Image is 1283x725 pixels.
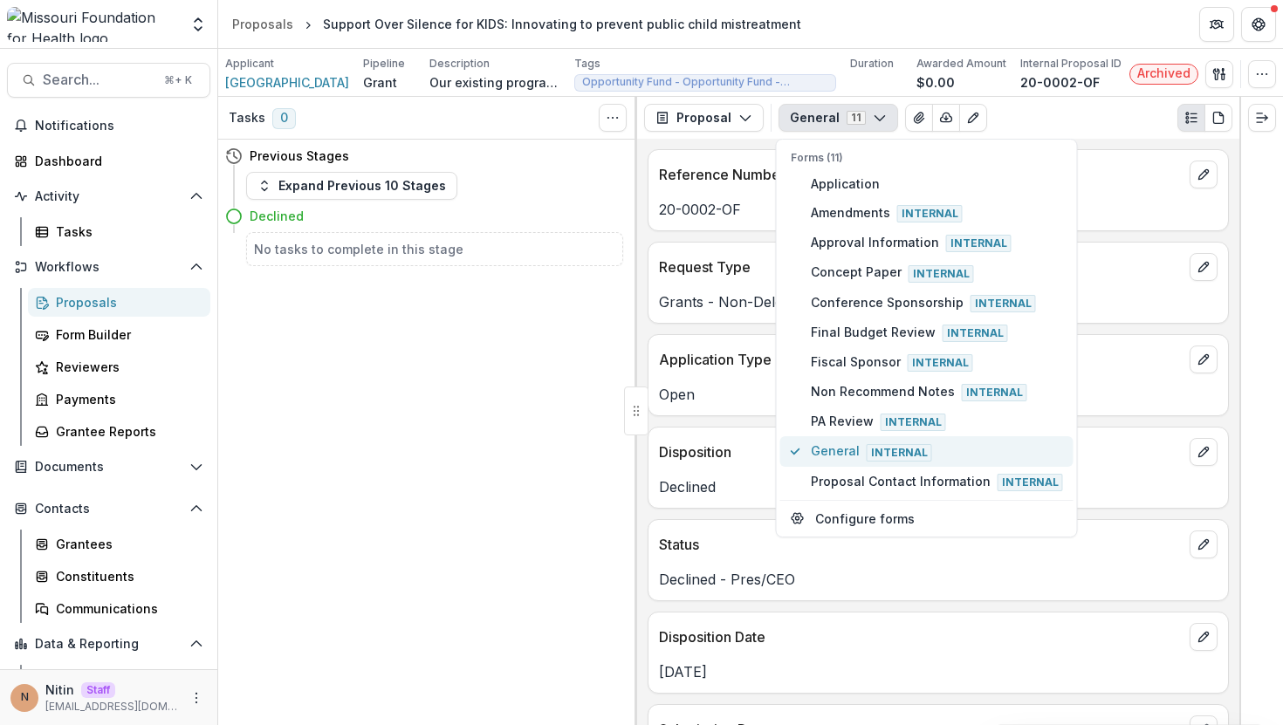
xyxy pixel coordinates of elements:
[7,453,210,481] button: Open Documents
[659,661,1218,682] p: [DATE]
[28,665,210,694] a: Dashboard
[7,182,210,210] button: Open Activity
[28,288,210,317] a: Proposals
[1137,66,1190,81] span: Archived
[1241,7,1276,42] button: Get Help
[811,263,1063,282] span: Concept Paper
[45,699,179,715] p: [EMAIL_ADDRESS][DOMAIN_NAME]
[7,7,179,42] img: Missouri Foundation for Health logo
[1199,7,1234,42] button: Partners
[186,687,207,708] button: More
[811,441,1063,461] span: General
[1020,56,1122,72] p: Internal Proposal ID
[946,235,1012,252] span: Internal
[659,441,1183,462] p: Disposition
[659,164,1183,185] p: Reference Number
[246,172,457,200] button: Expand Previous 10 Stages
[7,63,210,98] button: Search...
[1190,530,1218,558] button: edit
[56,535,196,553] div: Grantees
[28,385,210,414] a: Payments
[916,56,1006,72] p: Awarded Amount
[429,73,560,92] p: Our existing program, Support Over Silence for KIDS, promotes strength-based, supportive behavior...
[659,534,1183,555] p: Status
[1020,73,1100,92] p: 20-0002-OF
[959,104,987,132] button: Edit as form
[161,71,196,90] div: ⌘ + K
[659,626,1183,647] p: Disposition Date
[363,56,405,72] p: Pipeline
[35,502,182,516] span: Contacts
[582,76,828,88] span: Opportunity Fund - Opportunity Fund - Grants/Contracts
[225,11,300,37] a: Proposals
[1190,345,1218,373] button: edit
[943,325,1008,342] span: Internal
[429,56,490,72] p: Description
[225,56,274,72] p: Applicant
[28,320,210,349] a: Form Builder
[905,104,933,132] button: View Attached Files
[28,417,210,446] a: Grantee Reports
[56,422,196,441] div: Grantee Reports
[659,199,1218,220] p: 20-0002-OF
[56,325,196,344] div: Form Builder
[56,390,196,408] div: Payments
[28,562,210,591] a: Constituents
[35,637,182,652] span: Data & Reporting
[363,73,397,92] p: Grant
[897,205,963,222] span: Internal
[811,323,1063,342] span: Final Budget Review
[56,358,196,376] div: Reviewers
[21,692,29,703] div: Nitin
[659,291,1218,312] p: Grants - Non-Delegated
[28,352,210,381] a: Reviewers
[1204,104,1232,132] button: PDF view
[56,222,196,241] div: Tasks
[998,474,1063,491] span: Internal
[659,256,1183,277] p: Request Type
[45,681,74,699] p: Nitin
[56,567,196,585] div: Constituents
[811,382,1063,401] span: Non Recommend Notes
[850,56,894,72] p: Duration
[272,108,296,129] span: 0
[779,104,898,132] button: General11
[811,472,1063,491] span: Proposal Contact Information
[254,240,615,258] h5: No tasks to complete in this stage
[7,147,210,175] a: Dashboard
[811,412,1063,431] span: PA Review
[232,15,293,33] div: Proposals
[811,203,1063,222] span: Amendments
[7,253,210,281] button: Open Workflows
[971,295,1036,312] span: Internal
[659,476,1218,497] p: Declined
[35,189,182,204] span: Activity
[28,530,210,558] a: Grantees
[644,104,764,132] button: Proposal
[791,150,1063,166] p: Forms (11)
[811,293,1063,312] span: Conference Sponsorship
[1190,438,1218,466] button: edit
[250,147,349,165] h4: Previous Stages
[35,460,182,475] span: Documents
[574,56,600,72] p: Tags
[1190,253,1218,281] button: edit
[909,265,974,283] span: Internal
[229,111,265,126] h3: Tasks
[225,11,808,37] nav: breadcrumb
[811,233,1063,252] span: Approval Information
[56,599,196,618] div: Communications
[659,569,1218,590] p: Declined - Pres/CEO
[811,352,1063,372] span: Fiscal Sponsor
[7,630,210,658] button: Open Data & Reporting
[250,207,304,225] h4: Declined
[599,104,627,132] button: Toggle View Cancelled Tasks
[28,594,210,623] a: Communications
[35,119,203,133] span: Notifications
[225,73,349,92] a: [GEOGRAPHIC_DATA]
[1177,104,1205,132] button: Plaintext view
[7,495,210,523] button: Open Contacts
[1190,161,1218,188] button: edit
[811,174,1063,193] span: Application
